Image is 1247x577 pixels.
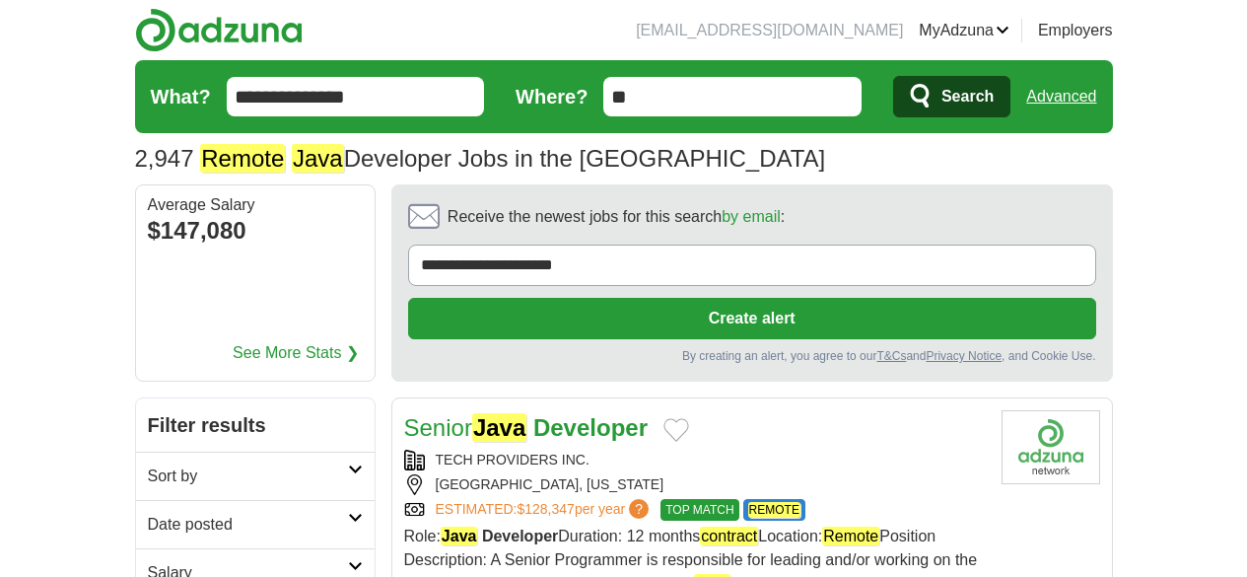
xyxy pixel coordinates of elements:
div: $147,080 [148,213,363,249]
em: Java [441,527,478,545]
a: See More Stats ❯ [233,341,359,365]
em: Remote [822,527,879,545]
img: Company logo [1002,410,1100,484]
em: Java [292,144,344,173]
h2: Filter results [136,398,375,452]
em: Remote [200,144,285,173]
a: Privacy Notice [926,349,1002,363]
a: Date posted [136,500,375,548]
div: By creating an alert, you agree to our and , and Cookie Use. [408,347,1096,365]
span: TOP MATCH [660,499,738,521]
a: MyAdzuna [919,19,1009,42]
em: contract [700,527,758,545]
a: Employers [1038,19,1113,42]
a: by email [722,208,781,225]
a: ESTIMATED:$128,347per year? [436,499,654,521]
h1: Developer Jobs in the [GEOGRAPHIC_DATA] [135,145,826,172]
button: Add to favorite jobs [663,418,689,442]
div: TECH PROVIDERS INC. [404,450,986,470]
span: Search [941,77,994,116]
h2: Sort by [148,465,348,488]
div: Average Salary [148,197,363,213]
span: ? [629,499,649,519]
button: Create alert [408,298,1096,339]
em: REMOTE [748,502,800,518]
button: Search [893,76,1010,117]
strong: Developer [533,414,648,441]
img: Adzuna logo [135,8,303,52]
li: [EMAIL_ADDRESS][DOMAIN_NAME] [636,19,903,42]
strong: Developer [482,528,558,544]
span: 2,947 [135,141,194,177]
label: Where? [516,82,588,111]
a: Advanced [1026,77,1096,116]
div: [GEOGRAPHIC_DATA], [US_STATE] [404,474,986,495]
em: Java [472,413,526,442]
a: T&Cs [876,349,906,363]
span: Receive the newest jobs for this search : [448,205,785,229]
span: $128,347 [517,501,574,517]
h2: Date posted [148,513,348,537]
a: Sort by [136,452,375,500]
a: SeniorJava Developer [404,413,649,442]
label: What? [151,82,211,111]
